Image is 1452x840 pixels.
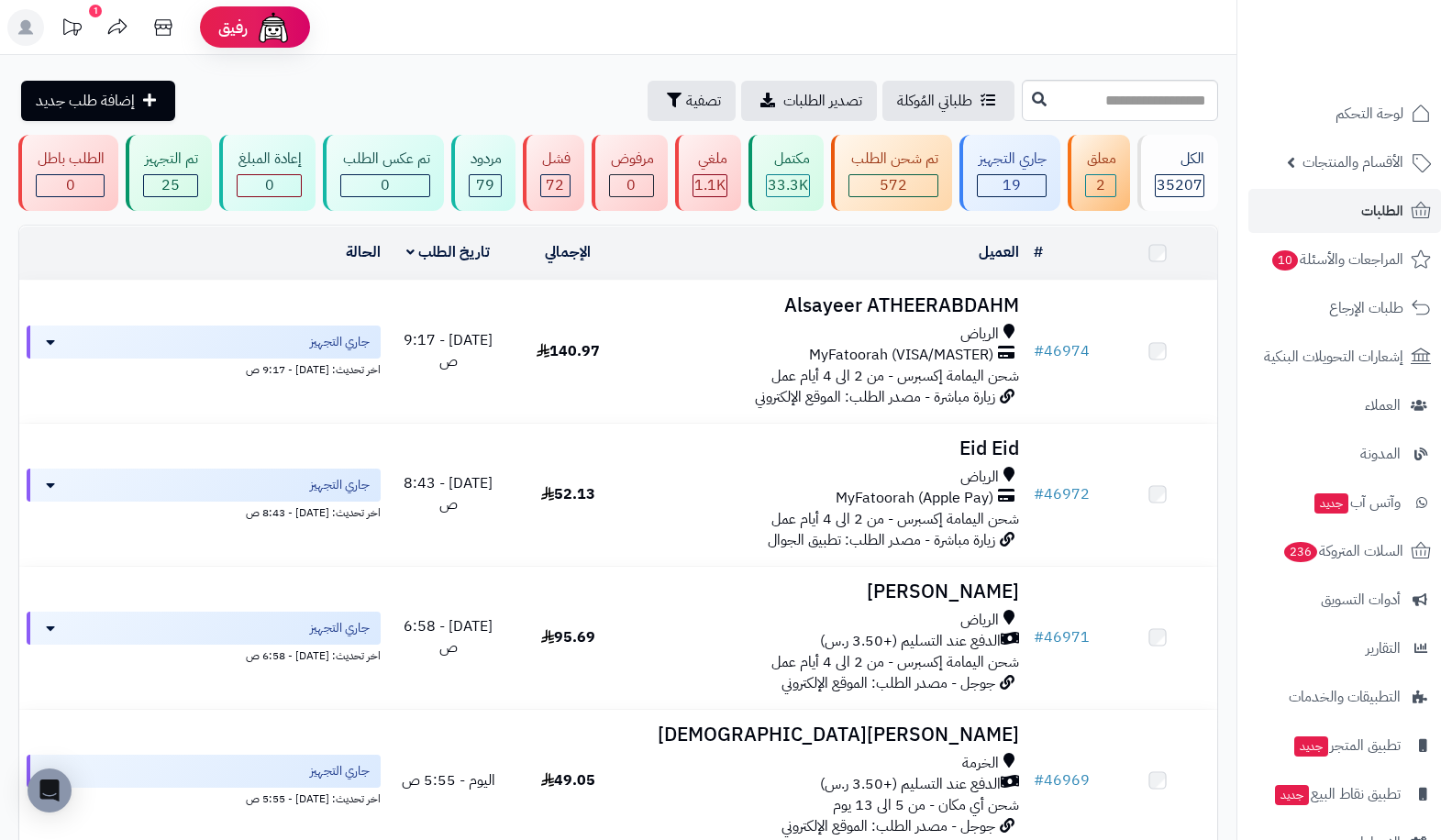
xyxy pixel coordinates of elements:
[1034,769,1090,791] a: #46969
[546,174,564,196] span: 72
[1096,174,1105,196] span: 2
[1248,626,1441,670] a: التقارير
[1302,149,1403,175] span: الأقسام والمنتجات
[610,175,653,196] div: 0
[1336,101,1403,127] span: لوحة التحكم
[960,610,999,631] span: الرياض
[310,476,370,494] span: جاري التجهيز
[541,626,595,648] span: 95.69
[1248,286,1441,330] a: طلبات الإرجاع
[1034,769,1044,791] span: #
[310,762,370,780] span: جاري التجهيز
[809,345,993,366] span: MyFatoorah (VISA/MASTER)
[161,174,180,196] span: 25
[771,651,1019,673] span: شحن اليمامة إكسبرس - من 2 الى 4 أيام عمل
[404,329,493,372] span: [DATE] - 9:17 ص
[820,631,1001,652] span: الدفع عند التسليم (+3.50 ر.س)
[880,174,907,196] span: 572
[1034,483,1044,505] span: #
[897,90,972,112] span: طلباتي المُوكلة
[27,359,381,378] div: اخر تحديث: [DATE] - 9:17 ص
[836,488,993,509] span: MyFatoorah (Apple Pay)
[540,149,571,170] div: فشل
[1034,626,1090,648] a: #46971
[1248,772,1441,816] a: تطبيق نقاط البيعجديد
[849,175,937,196] div: 572
[767,175,809,196] div: 33292
[143,149,198,170] div: تم التجهيز
[36,149,105,170] div: الطلب باطل
[340,149,429,170] div: تم عكس الطلب
[255,9,292,46] img: ai-face.png
[1248,432,1441,476] a: المدونة
[1313,490,1401,515] span: وآتس آب
[341,175,428,196] div: 0
[15,135,122,211] a: الطلب باطل 0
[766,149,810,170] div: مكتمل
[977,149,1047,170] div: جاري التجهيز
[1271,249,1300,271] span: 10
[1292,733,1401,758] span: تطبيق المتجر
[1314,493,1348,514] span: جديد
[693,175,726,196] div: 1146
[265,174,274,196] span: 0
[960,324,999,345] span: الرياض
[541,769,595,791] span: 49.05
[346,241,381,263] a: الحالة
[1034,626,1044,648] span: #
[741,81,877,121] a: تصدير الطلبات
[545,241,591,263] a: الإجمالي
[66,174,75,196] span: 0
[636,295,1020,316] h3: Alsayeer ATHEERABDAHM
[979,241,1019,263] a: العميل
[671,135,745,211] a: ملغي 1.1K
[636,438,1020,459] h3: Eid Eid
[89,5,102,17] div: 1
[1360,441,1401,467] span: المدونة
[406,241,490,263] a: تاريخ الطلب
[771,365,1019,387] span: شحن اليمامة إكسبرس - من 2 الى 4 أيام عمل
[626,174,636,196] span: 0
[693,149,727,170] div: ملغي
[310,619,370,637] span: جاري التجهيز
[781,672,995,694] span: جوجل - مصدر الطلب: الموقع الإلكتروني
[648,81,736,121] button: تصفية
[1327,17,1435,55] img: logo-2.png
[381,174,390,196] span: 0
[1270,247,1403,272] span: المراجعات والأسئلة
[1275,785,1309,805] span: جديد
[476,174,494,196] span: 79
[1282,541,1319,563] span: 236
[1134,135,1222,211] a: الكل35207
[588,135,671,211] a: مرفوض 0
[882,81,1014,121] a: طلباتي المُوكلة
[27,502,381,521] div: اخر تحديث: [DATE] - 8:43 ص
[848,149,937,170] div: تم شحن الطلب
[1361,198,1403,224] span: الطلبات
[745,135,827,211] a: مكتمل 33.3K
[781,815,995,837] span: جوجل - مصدر الطلب: الموقع الإلكتروني
[122,135,216,211] a: تم التجهيز 25
[978,175,1046,196] div: 19
[768,174,808,196] span: 33.3K
[768,529,995,551] span: زيارة مباشرة - مصدر الطلب: تطبيق الجوال
[519,135,588,211] a: فشل 72
[962,753,999,774] span: الخرمة
[470,175,501,196] div: 79
[1282,538,1403,564] span: السلات المتروكة
[609,149,654,170] div: مرفوض
[1003,174,1021,196] span: 19
[636,724,1020,746] h3: [PERSON_NAME][DEMOGRAPHIC_DATA]
[1248,724,1441,768] a: تطبيق المتجرجديد
[1365,392,1401,418] span: العملاء
[319,135,447,211] a: تم عكس الطلب 0
[686,90,721,112] span: تصفية
[833,794,1019,816] span: شحن أي مكان - من 5 الى 13 يوم
[402,769,495,791] span: اليوم - 5:55 ص
[1034,340,1044,362] span: #
[1366,636,1401,661] span: التقارير
[1248,529,1441,573] a: السلات المتروكة236
[49,9,94,50] a: تحديثات المنصة
[404,472,493,515] span: [DATE] - 8:43 ص
[27,788,381,807] div: اخر تحديث: [DATE] - 5:55 ص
